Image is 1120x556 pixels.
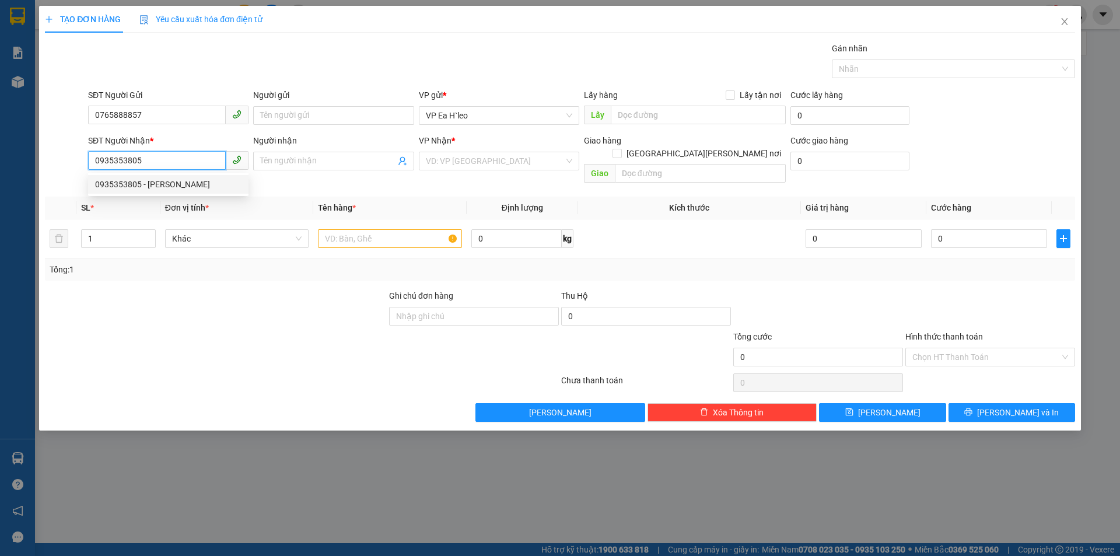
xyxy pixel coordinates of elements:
[529,406,591,419] span: [PERSON_NAME]
[83,11,111,23] span: Nhận:
[790,136,848,145] label: Cước giao hàng
[1057,234,1070,243] span: plus
[806,203,849,212] span: Giá trị hàng
[318,203,356,212] span: Tên hàng
[318,229,462,248] input: VD: Bàn, Ghế
[81,203,90,212] span: SL
[615,164,786,183] input: Dọc đường
[584,164,615,183] span: Giao
[419,136,452,145] span: VP Nhận
[82,78,98,90] span: CC :
[964,408,972,417] span: printer
[584,90,618,100] span: Lấy hàng
[832,44,867,53] label: Gán nhãn
[700,408,708,417] span: delete
[858,406,921,419] span: [PERSON_NAME]
[819,403,946,422] button: save[PERSON_NAME]
[735,89,786,102] span: Lấy tận nơi
[949,403,1075,422] button: printer[PERSON_NAME] và In
[165,203,209,212] span: Đơn vị tính
[733,332,772,341] span: Tổng cước
[232,155,242,165] span: phone
[83,38,165,52] div: Anh Nhật
[561,291,588,300] span: Thu Hộ
[50,263,432,276] div: Tổng: 1
[88,175,249,194] div: 0935353805 - Khánh
[931,203,971,212] span: Cước hàng
[253,89,414,102] div: Người gửi
[584,106,611,124] span: Lấy
[389,307,559,326] input: Ghi chú đơn hàng
[398,156,407,166] span: user-add
[845,408,853,417] span: save
[389,291,453,300] label: Ghi chú đơn hàng
[426,107,572,124] span: VP Ea H`leo
[669,203,709,212] span: Kích thước
[88,89,249,102] div: SĐT Người Gửi
[562,229,573,248] span: kg
[83,10,165,38] div: VP Ea H`leo
[611,106,786,124] input: Dọc đường
[45,15,121,24] span: TẠO ĐƠN HÀNG
[647,403,817,422] button: deleteXóa Thông tin
[95,178,242,191] div: 0935353805 - [PERSON_NAME]
[584,136,621,145] span: Giao hàng
[713,406,764,419] span: Xóa Thông tin
[253,134,414,147] div: Người nhận
[45,15,53,23] span: plus
[232,110,242,119] span: phone
[172,230,302,247] span: Khác
[622,147,786,160] span: [GEOGRAPHIC_DATA][PERSON_NAME] nơi
[1060,17,1069,26] span: close
[806,229,922,248] input: 0
[1048,6,1081,39] button: Close
[502,203,543,212] span: Định lượng
[10,11,28,23] span: Gửi:
[905,332,983,341] label: Hình thức thanh toán
[139,15,262,24] span: Yêu cầu xuất hóa đơn điện tử
[475,403,645,422] button: [PERSON_NAME]
[560,374,732,394] div: Chưa thanh toán
[50,229,68,248] button: delete
[82,75,166,92] div: 50.000
[419,89,579,102] div: VP gửi
[790,90,843,100] label: Cước lấy hàng
[1056,229,1070,248] button: plus
[790,152,909,170] input: Cước giao hàng
[977,406,1059,419] span: [PERSON_NAME] và In
[10,10,75,52] div: VP Bến Xe Miền Đông
[790,106,909,125] input: Cước lấy hàng
[83,52,165,68] div: 0964339448
[139,15,149,25] img: icon
[88,134,249,147] div: SĐT Người Nhận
